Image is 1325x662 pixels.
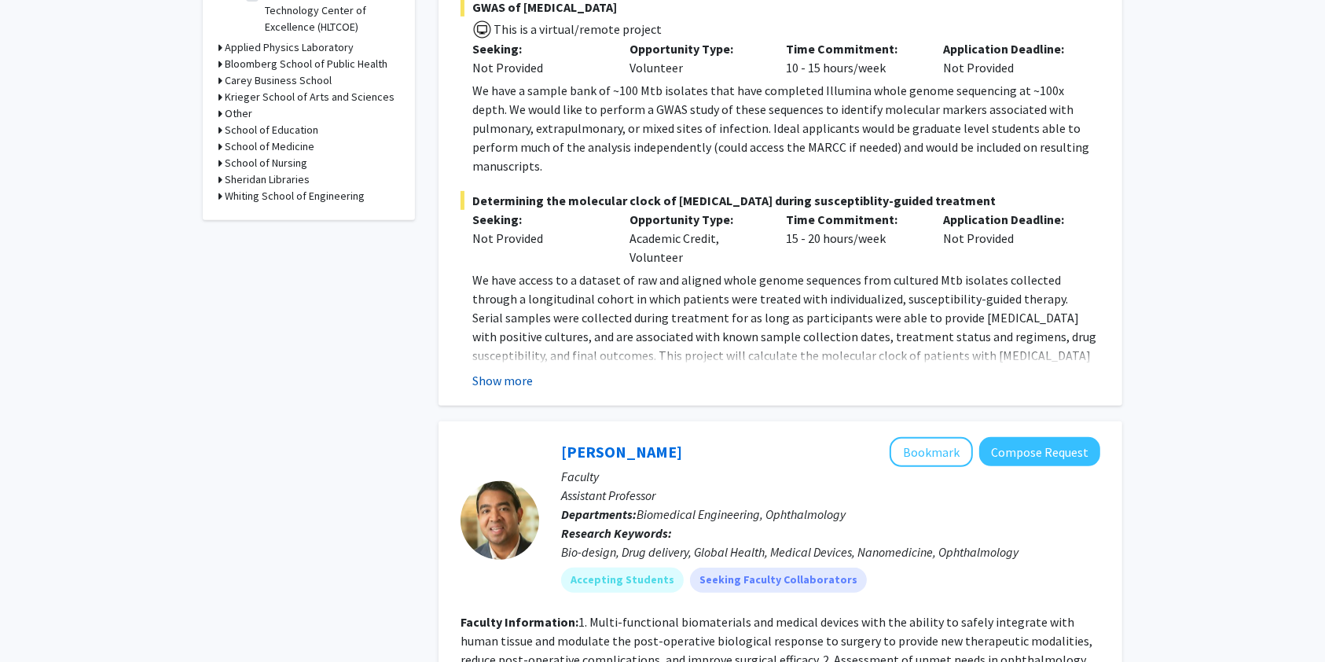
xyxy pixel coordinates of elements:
p: We have a sample bank of ~100 Mtb isolates that have completed Illumina whole genome sequencing a... [472,81,1100,175]
span: This is a virtual/remote project [492,21,662,37]
h3: Sheridan Libraries [225,171,310,188]
div: 15 - 20 hours/week [775,210,932,267]
div: Academic Credit, Volunteer [618,210,775,267]
p: Faculty [561,467,1100,486]
p: Opportunity Type: [629,39,763,58]
h3: Krieger School of Arts and Sciences [225,89,395,105]
button: Compose Request to Kunal Parikh [979,437,1100,466]
mat-chip: Seeking Faculty Collaborators [690,568,867,593]
div: Bio-design, Drug delivery, Global Health, Medical Devices, Nanomedicine, Ophthalmology [561,542,1100,561]
span: Determining the molecular clock of [MEDICAL_DATA] during susceptiblity-guided treatment [461,191,1100,210]
span: Biomedical Engineering, Ophthalmology [637,506,846,522]
h3: Other [225,105,252,122]
b: Faculty Information: [461,614,578,630]
p: Time Commitment: [787,210,920,229]
p: Assistant Professor [561,486,1100,505]
p: Application Deadline: [943,210,1077,229]
h3: Whiting School of Engineering [225,188,365,204]
a: [PERSON_NAME] [561,442,682,462]
p: Seeking: [472,210,606,229]
p: We have access to a dataset of raw and aligned whole genome sequences from cultured Mtb isolates ... [472,270,1100,440]
h3: School of Education [225,122,318,138]
h3: School of Medicine [225,138,314,155]
div: Not Provided [931,210,1088,267]
mat-chip: Accepting Students [561,568,684,593]
h3: Carey Business School [225,72,332,89]
h3: School of Nursing [225,155,307,171]
b: Departments: [561,506,637,522]
div: Volunteer [618,39,775,77]
p: Opportunity Type: [629,210,763,229]
h3: Bloomberg School of Public Health [225,56,387,72]
h3: Applied Physics Laboratory [225,39,354,56]
b: Research Keywords: [561,525,672,541]
p: Seeking: [472,39,606,58]
p: Time Commitment: [787,39,920,58]
div: Not Provided [931,39,1088,77]
button: Add Kunal Parikh to Bookmarks [890,437,973,467]
div: Not Provided [472,58,606,77]
div: Not Provided [472,229,606,248]
div: 10 - 15 hours/week [775,39,932,77]
iframe: Chat [12,591,67,650]
button: Show more [472,371,533,390]
p: Application Deadline: [943,39,1077,58]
